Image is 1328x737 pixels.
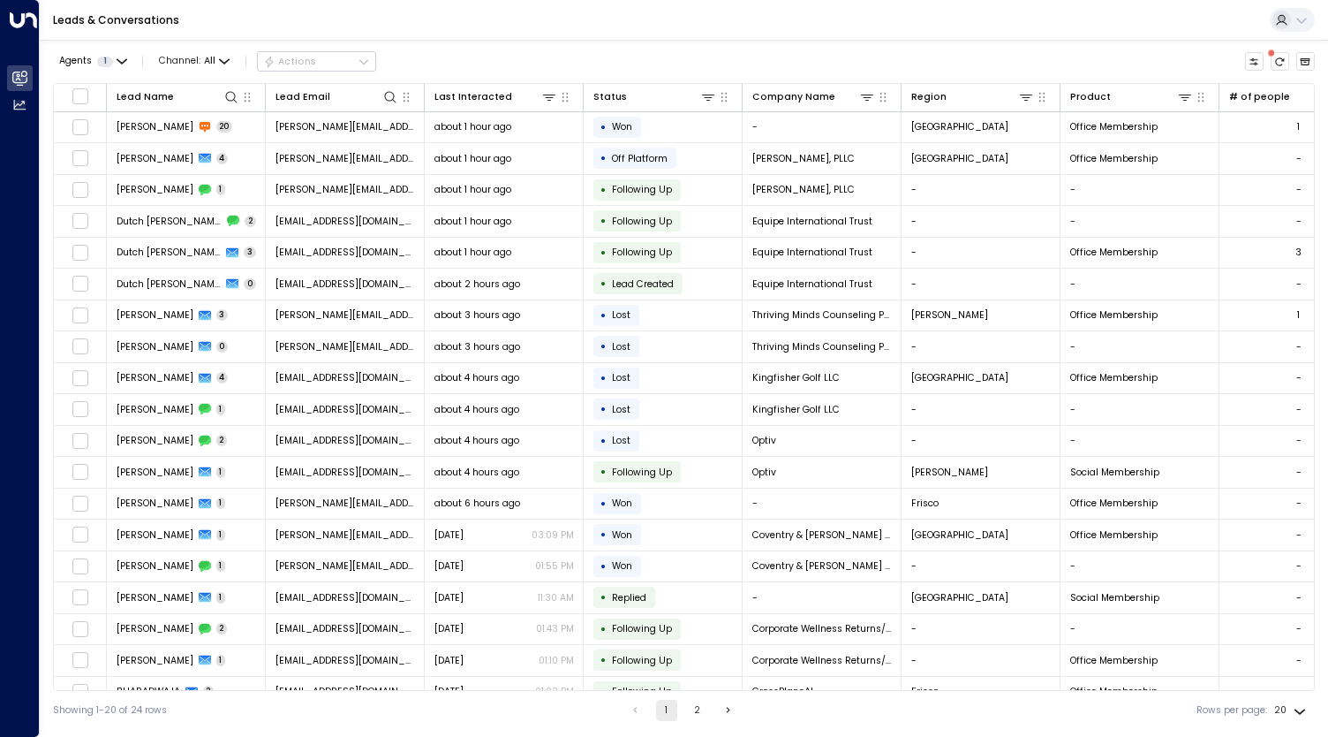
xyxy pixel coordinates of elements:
[612,559,632,573] span: Won
[275,403,415,416] span: fcohen9601@gmail.com
[600,116,607,139] div: •
[72,181,88,198] span: Toggle select row
[911,466,988,479] span: McKinney
[612,152,668,165] span: Off Platform
[612,120,632,133] span: Won
[72,401,88,418] span: Toggle select row
[275,88,399,105] div: Lead Email
[911,497,939,510] span: Frisco
[743,582,902,613] td: -
[535,559,574,573] p: 01:55 PM
[216,435,228,446] span: 2
[656,700,677,721] button: page 1
[1296,654,1302,667] div: -
[117,371,193,384] span: Fiona Cohen
[612,215,672,228] span: Following Up
[72,683,88,700] span: Toggle select row
[539,654,574,667] p: 01:10 PM
[1070,88,1194,105] div: Product
[1060,269,1219,300] td: -
[154,52,235,71] span: Channel:
[535,685,574,698] p: 01:02 PM
[1070,308,1158,322] span: Office Membership
[1296,497,1302,510] div: -
[117,246,222,259] span: Dutch Blackwell
[718,700,739,721] button: Go to next page
[1296,685,1302,698] div: -
[600,460,607,483] div: •
[600,179,607,201] div: •
[1196,703,1267,718] label: Rows per page:
[687,700,708,721] button: Go to page 2
[752,89,835,105] div: Company Name
[216,153,229,164] span: 4
[434,434,519,447] span: about 4 hours ago
[1296,528,1302,542] div: -
[612,622,672,635] span: Following Up
[216,184,226,195] span: 1
[117,622,193,635] span: Freddy Sotelo
[434,308,520,322] span: about 3 hours ago
[275,215,415,228] span: dutchblackwell07@gmail.com
[624,700,740,721] nav: pagination navigation
[434,88,558,105] div: Last Interacted
[434,215,511,228] span: about 1 hour ago
[59,57,92,66] span: Agents
[1060,394,1219,425] td: -
[1070,591,1159,604] span: Social Membership
[434,183,511,196] span: about 1 hour ago
[1070,497,1158,510] span: Office Membership
[1229,89,1290,105] div: # of people
[743,489,902,520] td: -
[263,56,317,68] div: Actions
[600,335,607,358] div: •
[600,398,607,421] div: •
[600,241,607,264] div: •
[216,592,226,604] span: 1
[72,118,88,135] span: Toggle select row
[752,466,776,479] span: Optiv
[275,654,415,667] span: unifiedwellness01@gmail.com
[434,246,511,259] span: about 1 hour ago
[752,434,776,447] span: Optiv
[117,685,180,698] span: BHARADWAJA
[1296,215,1302,228] div: -
[1296,277,1302,291] div: -
[434,403,519,416] span: about 4 hours ago
[752,654,892,667] span: Corporate Wellness Returns/Unified Wellness
[117,340,193,353] span: Tara Willson
[275,528,415,542] span: chris.wellborn@coventryandgattis.com
[752,215,872,228] span: Equipe International Trust
[536,622,574,635] p: 01:43 PM
[72,495,88,512] span: Toggle select row
[434,466,519,479] span: about 4 hours ago
[612,466,672,479] span: Following Up
[752,183,855,196] span: Storm Ruleman, PLLC
[117,403,193,416] span: Fiona Cohen
[216,121,233,133] span: 20
[72,652,88,669] span: Toggle select row
[752,308,892,322] span: Thriving Minds Counseling PLLC
[434,340,520,353] span: about 3 hours ago
[434,120,511,133] span: about 1 hour ago
[117,88,240,105] div: Lead Name
[216,309,229,321] span: 3
[1296,340,1302,353] div: -
[275,497,415,510] span: anna.w.turney@gmail.com
[72,244,88,261] span: Toggle select row
[1296,152,1302,165] div: -
[902,331,1060,362] td: -
[275,340,415,353] span: tara@thrivingmindscounseling.net
[612,654,672,667] span: Following Up
[72,369,88,386] span: Toggle select row
[600,209,607,232] div: •
[216,467,226,478] span: 1
[600,523,607,546] div: •
[1274,700,1309,721] div: 20
[902,206,1060,237] td: -
[600,586,607,609] div: •
[752,685,813,698] span: CrossPlaneAI
[600,618,607,641] div: •
[600,272,607,295] div: •
[72,213,88,230] span: Toggle select row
